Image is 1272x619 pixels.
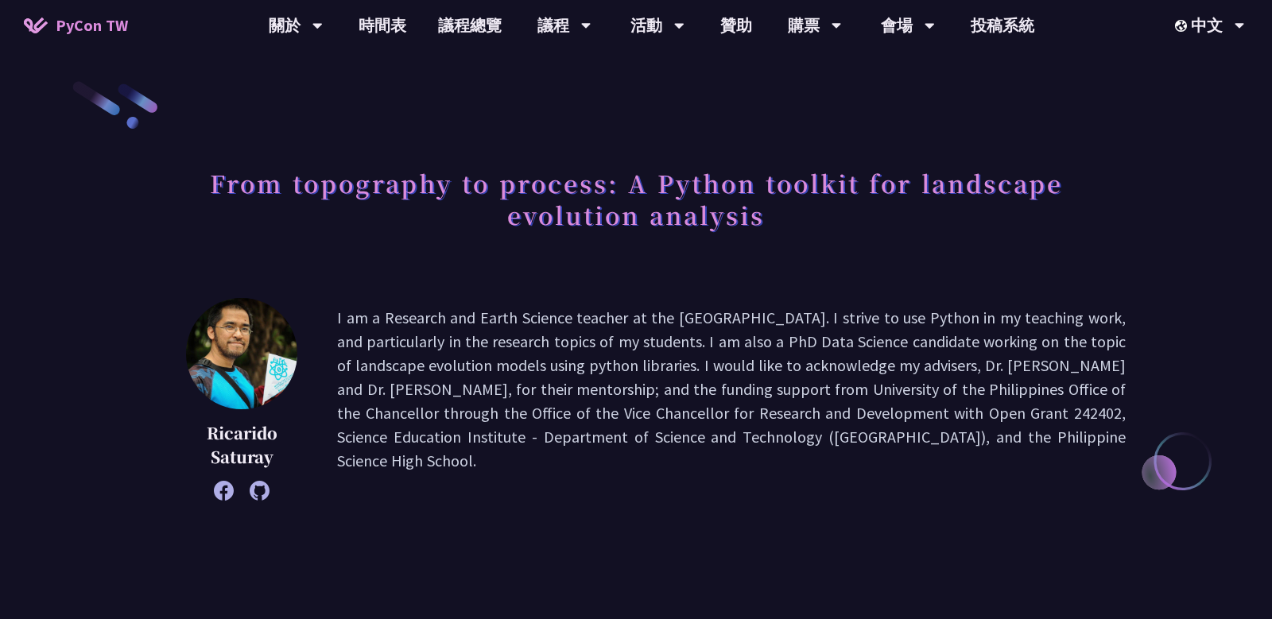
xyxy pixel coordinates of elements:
p: Ricarido Saturay [186,421,297,469]
img: Home icon of PyCon TW 2025 [24,17,48,33]
img: Ricarido Saturay [186,298,297,409]
img: Locale Icon [1175,20,1191,32]
span: PyCon TW [56,14,128,37]
p: I am a Research and Earth Science teacher at the [GEOGRAPHIC_DATA]. I strive to use Python in my ... [337,306,1126,493]
a: PyCon TW [8,6,144,45]
h1: From topography to process: A Python toolkit for landscape evolution analysis [146,159,1126,238]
